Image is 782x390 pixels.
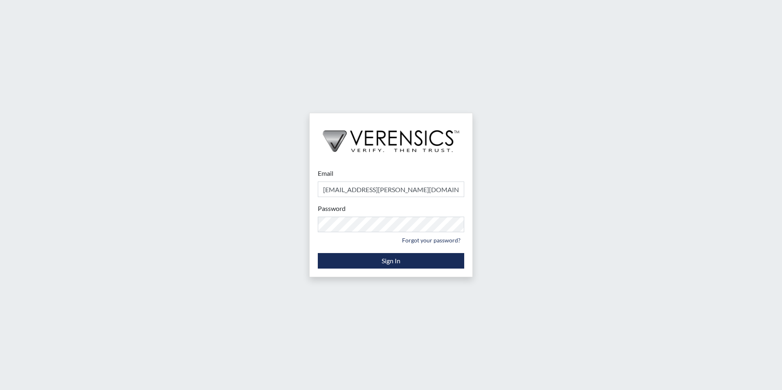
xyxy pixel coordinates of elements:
img: logo-wide-black.2aad4157.png [310,113,472,161]
a: Forgot your password? [398,234,464,247]
label: Password [318,204,346,213]
input: Email [318,182,464,197]
label: Email [318,168,333,178]
button: Sign In [318,253,464,269]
